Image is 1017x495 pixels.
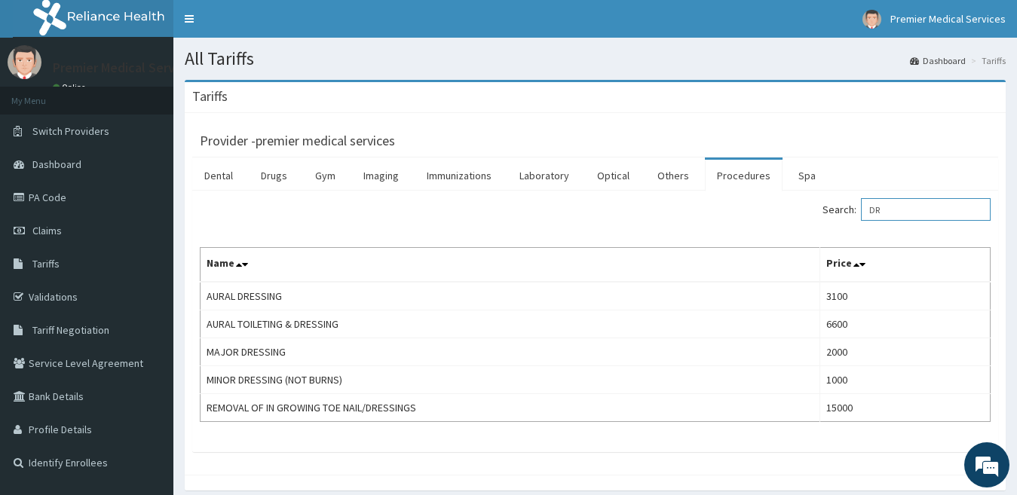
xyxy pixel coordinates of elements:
h3: Provider - premier medical services [200,134,395,148]
a: Dental [192,160,245,191]
th: Name [201,248,820,283]
a: Online [53,82,89,93]
a: Gym [303,160,348,191]
a: Drugs [249,160,299,191]
img: User Image [8,45,41,79]
td: AURAL TOILETING & DRESSING [201,310,820,338]
td: REMOVAL OF IN GROWING TOE NAIL/DRESSINGS [201,394,820,422]
a: Optical [585,160,642,191]
a: Imaging [351,160,411,191]
a: Others [645,160,701,191]
span: Claims [32,224,62,237]
textarea: Type your message and hit 'Enter' [8,332,287,385]
th: Price [820,248,991,283]
span: Tariffs [32,257,60,270]
div: Minimize live chat window [247,8,283,44]
a: Immunizations [415,160,504,191]
h3: Tariffs [192,90,228,103]
td: 15000 [820,394,991,422]
div: Chat with us now [78,84,253,104]
td: MINOR DRESSING (NOT BURNS) [201,366,820,394]
input: Search: [861,198,991,221]
a: Laboratory [507,160,581,191]
span: We're online! [87,150,208,302]
td: 1000 [820,366,991,394]
td: 6600 [820,310,991,338]
span: Dashboard [32,157,81,171]
a: Spa [786,160,828,191]
span: Premier Medical Services [890,12,1006,26]
td: MAJOR DRESSING [201,338,820,366]
a: Procedures [705,160,783,191]
span: Switch Providers [32,124,109,138]
td: 2000 [820,338,991,366]
span: Tariff Negotiation [32,323,109,337]
li: Tariffs [967,54,1006,67]
label: Search: [822,198,991,221]
h1: All Tariffs [185,49,1006,69]
img: d_794563401_company_1708531726252_794563401 [28,75,61,113]
img: User Image [862,10,881,29]
td: AURAL DRESSING [201,282,820,310]
p: Premier Medical Services [53,61,198,75]
td: 3100 [820,282,991,310]
a: Dashboard [910,54,966,67]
